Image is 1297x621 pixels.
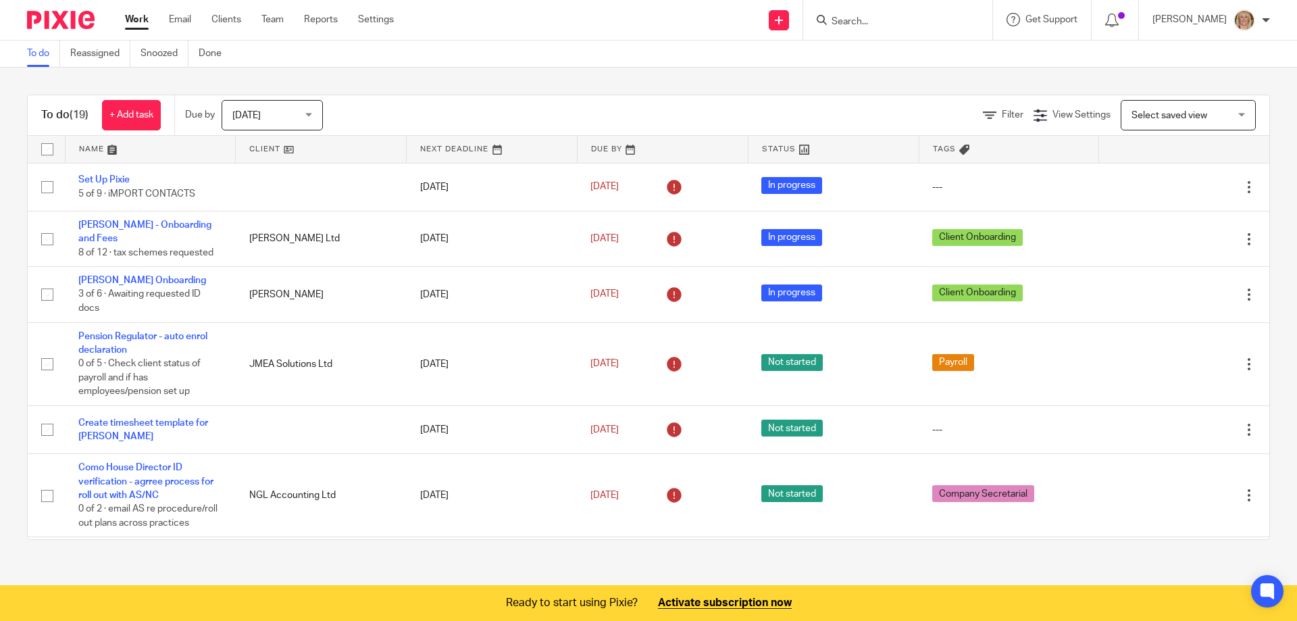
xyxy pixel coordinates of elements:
[358,13,394,26] a: Settings
[932,284,1023,301] span: Client Onboarding
[78,359,201,396] span: 0 of 5 · Check client status of payroll and if has employees/pension set up
[78,418,208,441] a: Create timesheet template for [PERSON_NAME]
[933,145,956,153] span: Tags
[236,537,407,593] td: [PERSON_NAME] Limited
[78,248,213,257] span: 8 of 12 · tax schemes requested
[78,220,211,243] a: [PERSON_NAME] - Onboarding and Fees
[407,537,578,593] td: [DATE]
[78,290,201,314] span: 3 of 6 · Awaiting requested ID docs
[761,284,822,301] span: In progress
[1052,110,1111,120] span: View Settings
[407,211,578,266] td: [DATE]
[932,485,1034,502] span: Company Secretarial
[1131,111,1207,120] span: Select saved view
[41,108,88,122] h1: To do
[932,180,1085,194] div: ---
[1152,13,1227,26] p: [PERSON_NAME]
[102,100,161,130] a: + Add task
[236,267,407,322] td: [PERSON_NAME]
[232,111,261,120] span: [DATE]
[1025,15,1077,24] span: Get Support
[1234,9,1255,31] img: JW%20photo.JPG
[78,175,130,184] a: Set Up Pixie
[70,109,88,120] span: (19)
[211,13,241,26] a: Clients
[590,425,619,434] span: [DATE]
[27,41,60,67] a: To do
[236,454,407,537] td: NGL Accounting Ltd
[407,322,578,405] td: [DATE]
[70,41,130,67] a: Reassigned
[761,354,823,371] span: Not started
[78,332,207,355] a: Pension Regulator - auto enrol declaration
[261,13,284,26] a: Team
[590,491,619,500] span: [DATE]
[407,454,578,537] td: [DATE]
[932,354,974,371] span: Payroll
[761,177,822,194] span: In progress
[590,234,619,243] span: [DATE]
[407,405,578,453] td: [DATE]
[407,163,578,211] td: [DATE]
[27,11,95,29] img: Pixie
[761,229,822,246] span: In progress
[590,359,619,369] span: [DATE]
[590,182,619,192] span: [DATE]
[125,13,149,26] a: Work
[78,463,213,500] a: Como House Director ID verification - agrree process for roll out with AS/NC
[407,267,578,322] td: [DATE]
[169,13,191,26] a: Email
[78,276,206,285] a: [PERSON_NAME] Onboarding
[236,211,407,266] td: [PERSON_NAME] Ltd
[830,16,952,28] input: Search
[932,229,1023,246] span: Client Onboarding
[1002,110,1023,120] span: Filter
[761,485,823,502] span: Not started
[304,13,338,26] a: Reports
[78,505,218,528] span: 0 of 2 · email AS re procedure/roll out plans across practices
[185,108,215,122] p: Due by
[236,322,407,405] td: JMEA Solutions Ltd
[199,41,232,67] a: Done
[590,290,619,299] span: [DATE]
[78,189,195,199] span: 5 of 9 · iMPORT CONTACTS
[141,41,188,67] a: Snoozed
[932,423,1085,437] div: ---
[761,420,823,437] span: Not started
